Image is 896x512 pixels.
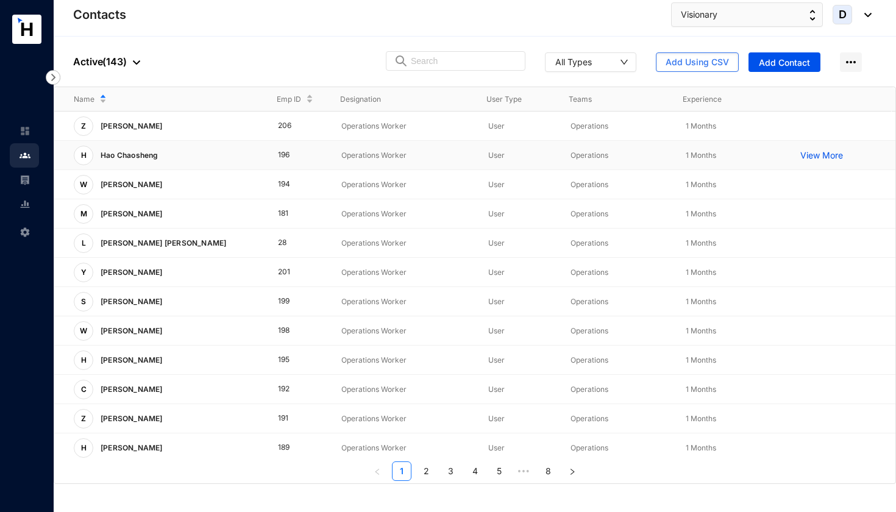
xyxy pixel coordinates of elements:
[571,296,666,308] p: Operations
[555,55,592,68] div: All Types
[258,316,322,346] td: 198
[392,461,411,481] li: 1
[759,57,810,69] span: Add Contact
[10,119,39,143] li: Home
[46,70,60,85] img: nav-icon-right.af6afadce00d159da59955279c43614e.svg
[10,192,39,216] li: Reports
[686,268,716,277] span: 1 Months
[93,409,168,428] p: [PERSON_NAME]
[441,461,460,481] li: 3
[80,181,87,188] span: W
[10,168,39,192] li: Payroll
[74,93,94,105] span: Name
[488,180,505,189] span: User
[20,227,30,238] img: settings-unselected.1febfda315e6e19643a1.svg
[258,170,322,199] td: 194
[748,52,820,72] button: Add Contact
[466,462,484,480] a: 4
[341,354,468,366] p: Operations Worker
[81,298,86,305] span: S
[93,438,168,458] p: [PERSON_NAME]
[489,461,509,481] li: 5
[569,468,576,475] span: right
[20,150,30,161] img: people.b0bd17028ad2877b116a.svg
[686,180,716,189] span: 1 Months
[571,179,666,191] p: Operations
[686,326,716,335] span: 1 Months
[488,385,505,394] span: User
[858,13,872,17] img: dropdown-black.8e83cc76930a90b1a4fdb6d089b7bf3a.svg
[368,461,387,481] li: Previous Page
[441,462,460,480] a: 3
[258,404,322,433] td: 191
[93,175,168,194] p: [PERSON_NAME]
[571,120,666,132] p: Operations
[686,121,716,130] span: 1 Months
[80,327,87,335] span: W
[488,414,505,423] span: User
[321,87,466,112] th: Designation
[257,87,321,112] th: Emp ID
[258,229,322,258] td: 28
[839,9,847,20] span: D
[571,442,666,454] p: Operations
[341,237,468,249] p: Operations Worker
[341,149,468,162] p: Operations Worker
[571,383,666,396] p: Operations
[549,87,663,112] th: Teams
[571,413,666,425] p: Operations
[341,179,468,191] p: Operations Worker
[666,56,729,68] span: Add Using CSV
[341,208,468,220] p: Operations Worker
[258,346,322,375] td: 195
[514,461,533,481] span: •••
[93,321,168,341] p: [PERSON_NAME]
[488,297,505,306] span: User
[488,209,505,218] span: User
[467,87,549,112] th: User Type
[394,55,408,67] img: search.8ce656024d3affaeffe32e5b30621cb7.svg
[258,287,322,316] td: 199
[563,461,582,481] button: right
[488,326,505,335] span: User
[571,208,666,220] p: Operations
[93,146,163,165] p: Hao Chaosheng
[620,58,628,66] span: down
[93,263,168,282] p: [PERSON_NAME]
[686,385,716,394] span: 1 Months
[411,52,517,70] input: Search
[686,443,716,452] span: 1 Months
[538,461,558,481] li: 8
[686,238,716,247] span: 1 Months
[539,462,557,480] a: 8
[81,269,87,276] span: Y
[81,386,87,393] span: C
[686,151,716,160] span: 1 Months
[671,2,823,27] button: Visionary
[341,325,468,337] p: Operations Worker
[20,126,30,137] img: home-unselected.a29eae3204392db15eaf.svg
[20,199,30,210] img: report-unselected.e6a6b4230fc7da01f883.svg
[341,266,468,279] p: Operations Worker
[800,149,849,162] p: View More
[258,141,322,170] td: 196
[686,355,716,364] span: 1 Months
[686,414,716,423] span: 1 Months
[416,461,436,481] li: 2
[368,461,387,481] button: left
[488,238,505,247] span: User
[465,461,485,481] li: 4
[81,415,86,422] span: Z
[81,444,87,452] span: H
[277,93,301,105] span: Emp ID
[80,210,87,218] span: M
[73,54,140,69] p: Active ( 143 )
[341,383,468,396] p: Operations Worker
[488,443,505,452] span: User
[663,87,777,112] th: Experience
[681,8,717,21] span: Visionary
[488,121,505,130] span: User
[488,355,505,364] span: User
[258,258,322,287] td: 201
[258,199,322,229] td: 181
